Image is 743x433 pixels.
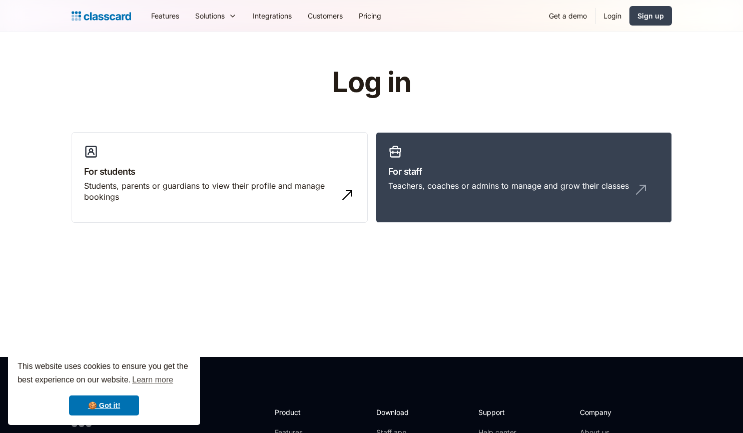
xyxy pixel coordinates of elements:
a: dismiss cookie message [69,395,139,415]
a: Features [143,5,187,27]
a: Sign up [629,6,672,26]
h3: For students [84,165,355,178]
h3: For staff [388,165,659,178]
div: Solutions [187,5,245,27]
a: home [72,9,131,23]
a: For staffTeachers, coaches or admins to manage and grow their classes [376,132,672,223]
h2: Product [275,407,328,417]
div: Students, parents or guardians to view their profile and manage bookings [84,180,335,203]
a: learn more about cookies [131,372,175,387]
div: cookieconsent [8,351,200,425]
h2: Support [478,407,519,417]
div: Sign up [637,11,664,21]
a: Login [595,5,629,27]
a: Customers [300,5,351,27]
a: Pricing [351,5,389,27]
a: Integrations [245,5,300,27]
h2: Company [580,407,646,417]
a: For studentsStudents, parents or guardians to view their profile and manage bookings [72,132,368,223]
div: Teachers, coaches or admins to manage and grow their classes [388,180,629,191]
div: Solutions [195,11,225,21]
span: This website uses cookies to ensure you get the best experience on our website. [18,360,191,387]
h1: Log in [213,67,530,98]
a: Get a demo [541,5,595,27]
h2: Download [376,407,417,417]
